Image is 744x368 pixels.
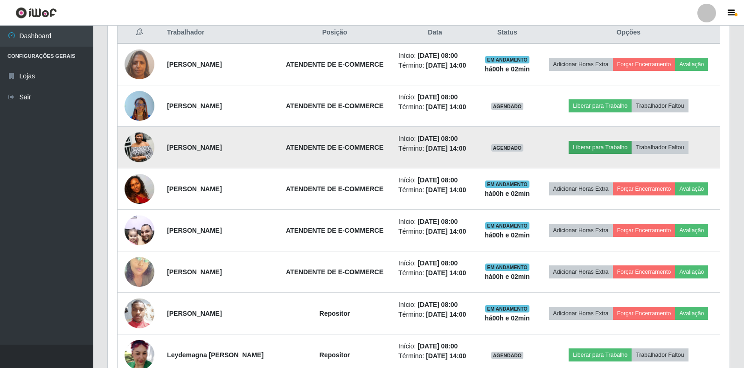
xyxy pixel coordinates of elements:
[417,176,458,184] time: [DATE] 08:00
[485,56,529,63] span: EM ANDAMENTO
[426,311,466,318] time: [DATE] 14:00
[569,348,632,361] button: Liberar para Trabalho
[675,224,708,237] button: Avaliação
[398,61,472,70] li: Término:
[167,102,222,110] strong: [PERSON_NAME]
[167,268,222,276] strong: [PERSON_NAME]
[125,80,154,132] img: 1747711917570.jpeg
[485,314,530,322] strong: há 00 h e 02 min
[398,217,472,227] li: Início:
[161,22,277,44] th: Trabalhador
[398,351,472,361] li: Término:
[426,269,466,277] time: [DATE] 14:00
[286,185,383,193] strong: ATENDENTE DE E-COMMERCE
[125,293,154,333] img: 1754944284584.jpeg
[477,22,537,44] th: Status
[491,103,524,110] span: AGENDADO
[398,310,472,319] li: Término:
[125,245,154,299] img: 1754928869787.jpeg
[393,22,477,44] th: Data
[426,186,466,194] time: [DATE] 14:00
[417,218,458,225] time: [DATE] 08:00
[485,181,529,188] span: EM ANDAMENTO
[398,102,472,112] li: Término:
[398,175,472,185] li: Início:
[549,265,613,278] button: Adicionar Horas Extra
[398,92,472,102] li: Início:
[675,265,708,278] button: Avaliação
[125,44,154,84] img: 1747253938286.jpeg
[569,99,632,112] button: Liberar para Trabalho
[417,93,458,101] time: [DATE] 08:00
[537,22,720,44] th: Opções
[167,144,222,151] strong: [PERSON_NAME]
[632,348,688,361] button: Trabalhador Faltou
[167,227,222,234] strong: [PERSON_NAME]
[320,310,350,317] strong: Repositor
[485,65,530,73] strong: há 00 h e 02 min
[398,134,472,144] li: Início:
[426,352,466,360] time: [DATE] 14:00
[549,224,613,237] button: Adicionar Horas Extra
[426,103,466,111] time: [DATE] 14:00
[277,22,393,44] th: Posição
[632,99,688,112] button: Trabalhador Faltou
[485,190,530,197] strong: há 00 h e 02 min
[491,352,524,359] span: AGENDADO
[417,52,458,59] time: [DATE] 08:00
[675,307,708,320] button: Avaliação
[613,182,675,195] button: Forçar Encerramento
[398,300,472,310] li: Início:
[549,58,613,71] button: Adicionar Horas Extra
[426,228,466,235] time: [DATE] 14:00
[485,264,529,271] span: EM ANDAMENTO
[398,51,472,61] li: Início:
[286,102,383,110] strong: ATENDENTE DE E-COMMERCE
[286,61,383,68] strong: ATENDENTE DE E-COMMERCE
[549,307,613,320] button: Adicionar Horas Extra
[125,127,154,167] img: 1747932042005.jpeg
[613,224,675,237] button: Forçar Encerramento
[417,342,458,350] time: [DATE] 08:00
[398,258,472,268] li: Início:
[613,58,675,71] button: Forçar Encerramento
[320,351,350,359] strong: Repositor
[426,62,466,69] time: [DATE] 14:00
[398,341,472,351] li: Início:
[632,141,688,154] button: Trabalhador Faltou
[485,305,529,312] span: EM ANDAMENTO
[398,144,472,153] li: Término:
[286,268,383,276] strong: ATENDENTE DE E-COMMERCE
[426,145,466,152] time: [DATE] 14:00
[125,156,154,222] img: 1749847488924.jpeg
[549,182,613,195] button: Adicionar Horas Extra
[125,210,154,250] img: 1753143991277.jpeg
[613,265,675,278] button: Forçar Encerramento
[417,301,458,308] time: [DATE] 08:00
[398,227,472,236] li: Término:
[485,222,529,229] span: EM ANDAMENTO
[613,307,675,320] button: Forçar Encerramento
[167,61,222,68] strong: [PERSON_NAME]
[167,310,222,317] strong: [PERSON_NAME]
[286,144,383,151] strong: ATENDENTE DE E-COMMERCE
[675,58,708,71] button: Avaliação
[417,259,458,267] time: [DATE] 08:00
[398,268,472,278] li: Término:
[485,273,530,280] strong: há 00 h e 02 min
[15,7,57,19] img: CoreUI Logo
[167,351,264,359] strong: Leydemagna [PERSON_NAME]
[417,135,458,142] time: [DATE] 08:00
[167,185,222,193] strong: [PERSON_NAME]
[398,185,472,195] li: Término:
[286,227,383,234] strong: ATENDENTE DE E-COMMERCE
[485,231,530,239] strong: há 00 h e 02 min
[569,141,632,154] button: Liberar para Trabalho
[675,182,708,195] button: Avaliação
[491,144,524,152] span: AGENDADO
